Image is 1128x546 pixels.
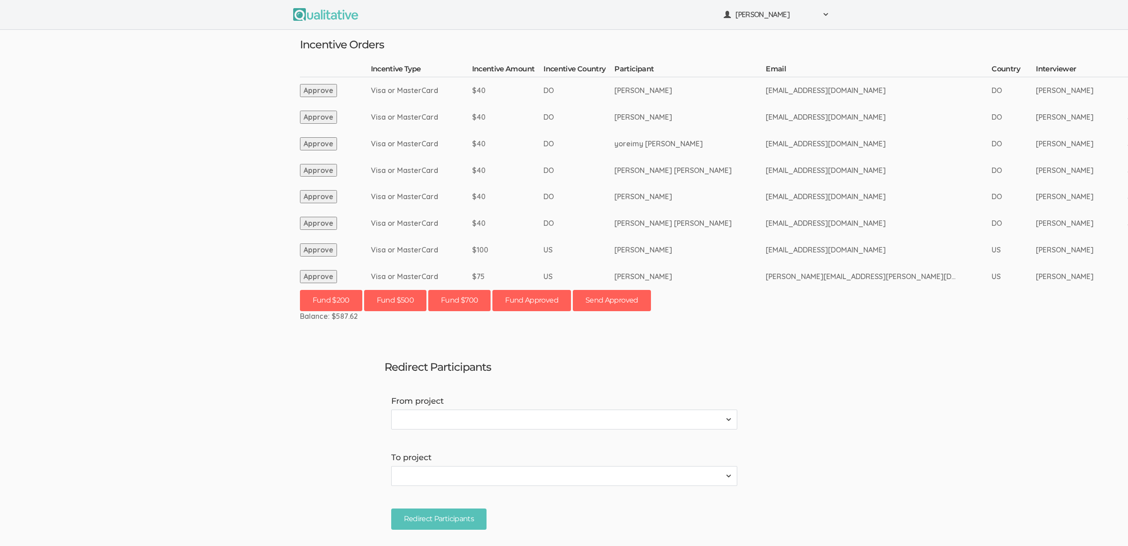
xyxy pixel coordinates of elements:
[614,263,766,290] td: [PERSON_NAME]
[1036,77,1128,104] td: [PERSON_NAME]
[364,290,426,311] button: Fund $500
[300,39,828,51] h3: Incentive Orders
[992,183,1036,210] td: DO
[300,164,337,177] button: Approve
[992,157,1036,184] td: DO
[766,64,992,77] th: Email
[1083,503,1128,546] iframe: Chat Widget
[1036,104,1128,131] td: [PERSON_NAME]
[766,77,992,104] td: [EMAIL_ADDRESS][DOMAIN_NAME]
[766,104,992,131] td: [EMAIL_ADDRESS][DOMAIN_NAME]
[992,104,1036,131] td: DO
[371,237,472,263] td: Visa or MasterCard
[300,311,828,322] div: Balance: $587.62
[1036,237,1128,263] td: [PERSON_NAME]
[766,183,992,210] td: [EMAIL_ADDRESS][DOMAIN_NAME]
[614,183,766,210] td: [PERSON_NAME]
[1036,263,1128,290] td: [PERSON_NAME]
[766,131,992,157] td: [EMAIL_ADDRESS][DOMAIN_NAME]
[428,290,491,311] button: Fund $700
[371,131,472,157] td: Visa or MasterCard
[543,104,614,131] td: DO
[384,361,744,373] h3: Redirect Participants
[766,157,992,184] td: [EMAIL_ADDRESS][DOMAIN_NAME]
[300,84,337,97] button: Approve
[1036,183,1128,210] td: [PERSON_NAME]
[391,396,737,407] label: From project
[391,452,737,464] label: To project
[543,263,614,290] td: US
[1036,157,1128,184] td: [PERSON_NAME]
[300,137,337,150] button: Approve
[371,263,472,290] td: Visa or MasterCard
[472,77,544,104] td: $40
[293,8,358,21] img: Qualitative
[300,190,337,203] button: Approve
[614,131,766,157] td: yoreimy [PERSON_NAME]
[300,270,337,283] button: Approve
[614,237,766,263] td: [PERSON_NAME]
[766,237,992,263] td: [EMAIL_ADDRESS][DOMAIN_NAME]
[543,77,614,104] td: DO
[543,183,614,210] td: DO
[992,131,1036,157] td: DO
[472,237,544,263] td: $100
[1036,131,1128,157] td: [PERSON_NAME]
[543,210,614,237] td: DO
[614,210,766,237] td: [PERSON_NAME] [PERSON_NAME]
[614,157,766,184] td: [PERSON_NAME] [PERSON_NAME]
[992,263,1036,290] td: US
[391,509,487,530] input: Redirect Participants
[371,157,472,184] td: Visa or MasterCard
[992,64,1036,77] th: Country
[543,237,614,263] td: US
[614,77,766,104] td: [PERSON_NAME]
[992,210,1036,237] td: DO
[573,290,651,311] button: Send Approved
[371,210,472,237] td: Visa or MasterCard
[472,183,544,210] td: $40
[371,104,472,131] td: Visa or MasterCard
[1036,210,1128,237] td: [PERSON_NAME]
[766,210,992,237] td: [EMAIL_ADDRESS][DOMAIN_NAME]
[472,263,544,290] td: $75
[766,263,992,290] td: [PERSON_NAME][EMAIL_ADDRESS][PERSON_NAME][DOMAIN_NAME]
[300,111,337,124] button: Approve
[300,243,337,257] button: Approve
[472,64,544,77] th: Incentive Amount
[543,64,614,77] th: Incentive Country
[371,77,472,104] td: Visa or MasterCard
[472,104,544,131] td: $40
[614,104,766,131] td: [PERSON_NAME]
[492,290,571,311] button: Fund Approved
[543,131,614,157] td: DO
[543,157,614,184] td: DO
[472,157,544,184] td: $40
[300,290,362,311] button: Fund $200
[371,64,472,77] th: Incentive Type
[472,131,544,157] td: $40
[992,237,1036,263] td: US
[371,183,472,210] td: Visa or MasterCard
[614,64,766,77] th: Participant
[300,217,337,230] button: Approve
[718,5,835,25] button: [PERSON_NAME]
[992,77,1036,104] td: DO
[472,210,544,237] td: $40
[1036,64,1128,77] th: Interviewer
[735,9,817,20] span: [PERSON_NAME]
